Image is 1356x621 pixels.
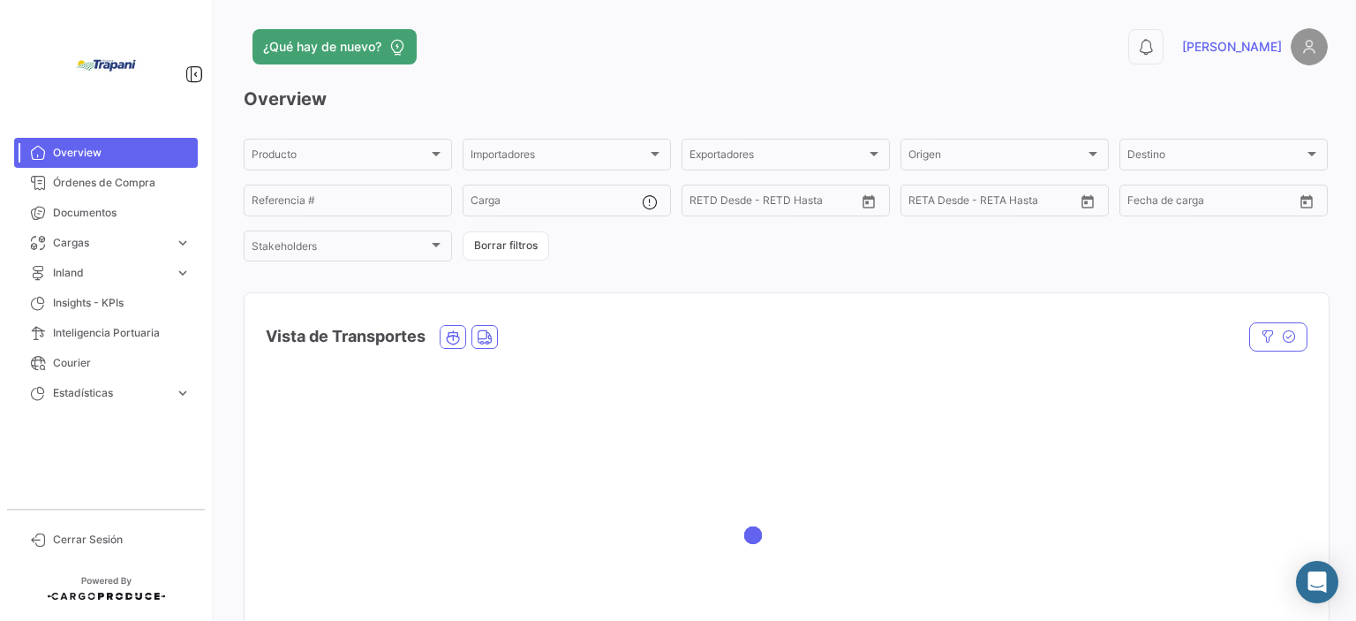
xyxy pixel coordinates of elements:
span: Producto [252,151,428,163]
span: Overview [53,145,191,161]
span: Exportadores [689,151,866,163]
span: expand_more [175,235,191,251]
img: placeholder-user.png [1291,28,1328,65]
span: Importadores [471,151,647,163]
span: Documentos [53,205,191,221]
input: Desde [908,197,940,209]
div: Abrir Intercom Messenger [1296,561,1338,603]
span: Cargas [53,235,168,251]
span: Órdenes de Compra [53,175,191,191]
a: Courier [14,348,198,378]
a: Documentos [14,198,198,228]
span: [PERSON_NAME] [1182,38,1282,56]
input: Hasta [1171,197,1251,209]
button: Open calendar [1293,188,1320,215]
button: ¿Qué hay de nuevo? [252,29,417,64]
span: Estadísticas [53,385,168,401]
h4: Vista de Transportes [266,324,426,349]
input: Desde [1127,197,1159,209]
h3: Overview [244,87,1328,111]
button: Open calendar [855,188,882,215]
span: expand_more [175,265,191,281]
input: Hasta [734,197,813,209]
a: Insights - KPIs [14,288,198,318]
span: expand_more [175,385,191,401]
span: Inteligencia Portuaria [53,325,191,341]
a: Overview [14,138,198,168]
span: Destino [1127,151,1304,163]
span: ¿Qué hay de nuevo? [263,38,381,56]
span: Insights - KPIs [53,295,191,311]
button: Open calendar [1074,188,1101,215]
input: Desde [689,197,721,209]
button: Borrar filtros [463,231,549,261]
button: Land [472,326,497,348]
a: Inteligencia Portuaria [14,318,198,348]
span: Inland [53,265,168,281]
a: Órdenes de Compra [14,168,198,198]
span: Courier [53,355,191,371]
button: Ocean [441,326,465,348]
input: Hasta [953,197,1032,209]
img: bd005829-9598-4431-b544-4b06bbcd40b2.jpg [62,21,150,110]
span: Cerrar Sesión [53,532,191,548]
span: Stakeholders [252,243,428,255]
span: Origen [908,151,1085,163]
